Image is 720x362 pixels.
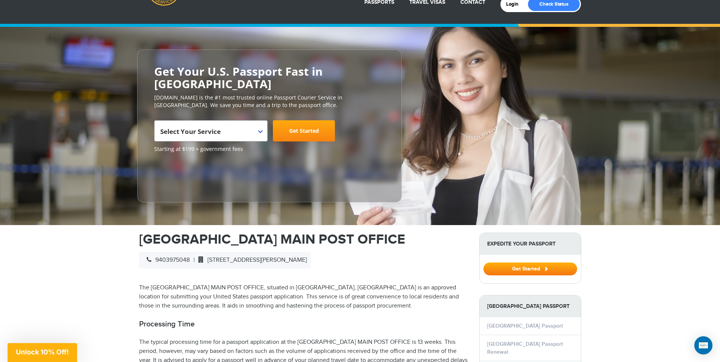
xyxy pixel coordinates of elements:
[480,233,581,255] strong: Expedite Your Passport
[480,295,581,317] strong: [GEOGRAPHIC_DATA] Passport
[139,252,311,269] div: |
[483,263,577,275] button: Get Started
[139,233,468,246] h1: [GEOGRAPHIC_DATA] MAIN POST OFFICE
[154,94,385,109] p: [DOMAIN_NAME] is the #1 most trusted online Passport Courier Service in [GEOGRAPHIC_DATA]. We sav...
[160,127,221,136] span: Select Your Service
[154,65,385,90] h2: Get Your U.S. Passport Fast in [GEOGRAPHIC_DATA]
[139,283,468,311] p: The [GEOGRAPHIC_DATA] MAIN POST OFFICE, situated in [GEOGRAPHIC_DATA], [GEOGRAPHIC_DATA] is an ap...
[143,256,190,264] span: 9403975048
[154,145,385,153] span: Starting at $199 + government fees
[273,120,335,141] a: Get Started
[154,157,211,194] iframe: Customer reviews powered by Trustpilot
[160,123,260,144] span: Select Your Service
[487,341,563,355] a: [GEOGRAPHIC_DATA] Passport Renewal
[487,323,563,329] a: [GEOGRAPHIC_DATA] Passport
[154,120,268,141] span: Select Your Service
[483,266,577,272] a: Get Started
[694,336,712,354] div: Open Intercom Messenger
[8,343,77,362] div: Unlock 10% Off!
[139,320,468,329] h2: Processing Time
[195,256,307,264] span: [STREET_ADDRESS][PERSON_NAME]
[506,1,524,7] a: Login
[16,348,69,356] span: Unlock 10% Off!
